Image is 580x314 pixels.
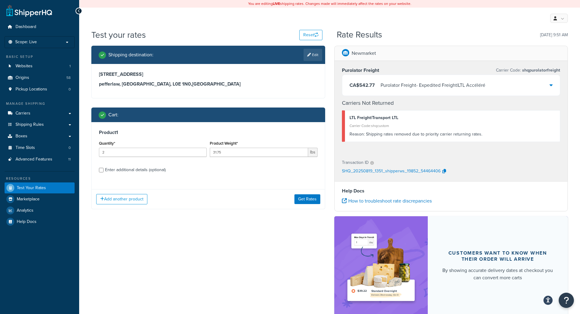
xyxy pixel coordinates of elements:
[442,267,554,281] div: By showing accurate delivery dates at checkout you can convert more carts
[96,194,147,204] button: Add another product
[66,75,71,80] span: 58
[350,114,556,122] div: LTL Freight|Transport LTL
[5,101,75,106] div: Manage Shipping
[350,130,556,139] div: Shipping rates removed due to priority carrier returning rates.
[5,21,75,33] a: Dashboard
[5,131,75,142] a: Boxes
[5,142,75,153] li: Time Slots
[352,49,376,58] p: Newmarket
[5,194,75,205] a: Marketplace
[342,99,561,107] h4: Carriers Not Returned
[5,108,75,119] a: Carriers
[350,82,375,89] span: CA$542.77
[559,293,574,308] button: Open Resource Center
[5,182,75,193] a: Test Your Rates
[99,81,318,87] h3: pefferlaw, [GEOGRAPHIC_DATA], L0E 1N0 , [GEOGRAPHIC_DATA]
[540,31,568,39] p: [DATE] 9:51 AM
[5,154,75,165] a: Advanced Features11
[68,157,71,162] span: 11
[16,75,29,80] span: Origins
[91,29,146,41] h1: Test your rates
[5,84,75,95] li: Pickup Locations
[5,72,75,83] a: Origins58
[342,187,561,195] h4: Help Docs
[299,30,322,40] button: Reset
[16,87,47,92] span: Pickup Locations
[16,134,27,139] span: Boxes
[15,40,37,45] span: Scope: Live
[304,49,322,61] a: Edit
[5,61,75,72] li: Websites
[521,67,560,73] span: shqpurolatorfreight
[381,81,485,90] div: Purolator Freight - Expedited Freight|LTL Accéléré
[108,112,118,118] h2: Cart :
[16,64,33,69] span: Websites
[210,148,308,157] input: 0.00
[69,64,71,69] span: 1
[343,225,419,310] img: feature-image-ddt-36eae7f7280da8017bfb280eaccd9c446f90b1fe08728e4019434db127062ab4.png
[5,54,75,59] div: Basic Setup
[442,250,554,262] div: Customers want to know when their order will arrive
[99,141,115,146] label: Quantity*
[342,67,379,73] h3: Purolator Freight
[5,176,75,181] div: Resources
[496,66,560,75] p: Carrier Code:
[17,219,37,224] span: Help Docs
[17,208,33,213] span: Analytics
[69,87,71,92] span: 0
[273,1,280,6] b: LIVE
[337,30,382,40] h2: Rate Results
[342,167,441,176] p: SHQ_20250819_1351_shipperws_19852_54464406
[342,197,432,204] a: How to troubleshoot rate discrepancies
[16,24,36,30] span: Dashboard
[16,122,44,127] span: Shipping Rules
[5,205,75,216] a: Analytics
[99,129,318,136] h3: Product 1
[16,145,35,150] span: Time Slots
[342,158,369,167] p: Transaction ID
[5,154,75,165] li: Advanced Features
[5,61,75,72] a: Websites1
[99,148,207,157] input: 0.0
[17,197,40,202] span: Marketplace
[5,72,75,83] li: Origins
[294,194,320,204] button: Get Rates
[210,141,238,146] label: Product Weight*
[99,71,318,77] h3: [STREET_ADDRESS]
[308,148,318,157] span: lbs
[16,111,30,116] span: Carriers
[17,185,46,191] span: Test Your Rates
[350,122,556,130] div: Carrier Code: shqcustom
[99,168,104,172] input: Enter additional details (optional)
[69,145,71,150] span: 0
[16,157,52,162] span: Advanced Features
[108,52,153,58] h2: Shipping destination :
[5,142,75,153] a: Time Slots0
[350,131,365,137] span: Reason:
[5,84,75,95] a: Pickup Locations0
[105,166,166,174] div: Enter additional details (optional)
[5,119,75,130] a: Shipping Rules
[5,216,75,227] a: Help Docs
